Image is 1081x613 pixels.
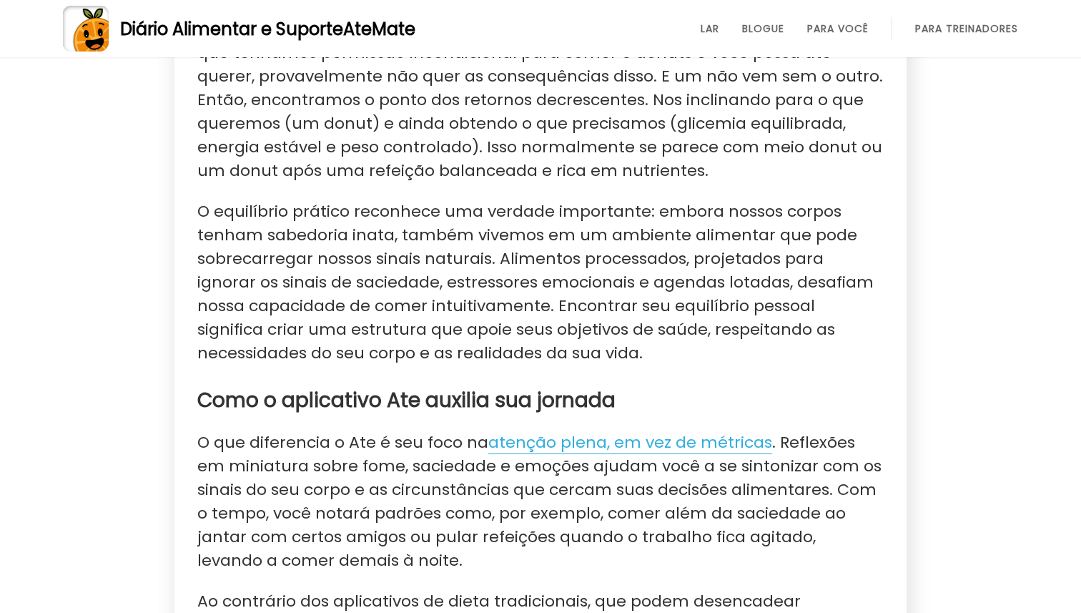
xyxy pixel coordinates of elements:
font: AteMate [343,17,415,41]
font: Blogue [742,21,784,36]
a: Blogue [742,23,784,34]
font: Como o aplicativo Ate auxilia sua jornada [197,386,616,414]
font: Para você [807,21,869,36]
font: Diário Alimentar e Suporte [120,17,343,41]
a: atenção plena, em vez de métricas [488,431,772,454]
a: Lar [701,23,719,34]
a: Diário Alimentar e SuporteAteMate [63,6,1018,52]
a: Para treinadores [915,23,1018,34]
font: O equilíbrio prático reconhece uma verdade importante: embora nossos corpos tenham sabedoria inat... [197,200,874,364]
font: . Reflexões em miniatura sobre fome, saciedade e emoções ajudam você a se sintonizar com os sinai... [197,431,882,572]
font: Lar [701,21,719,36]
font: atenção plena, em vez de métricas [488,431,772,453]
font: Para treinadores [915,21,1018,36]
font: O que diferencia o Ate é seu foco na [197,431,488,453]
font: querem. Mesmo que tenhamos permissão incondicional para comer 5 donuts e você possa até querer, p... [197,18,883,182]
a: Para você [807,23,869,34]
